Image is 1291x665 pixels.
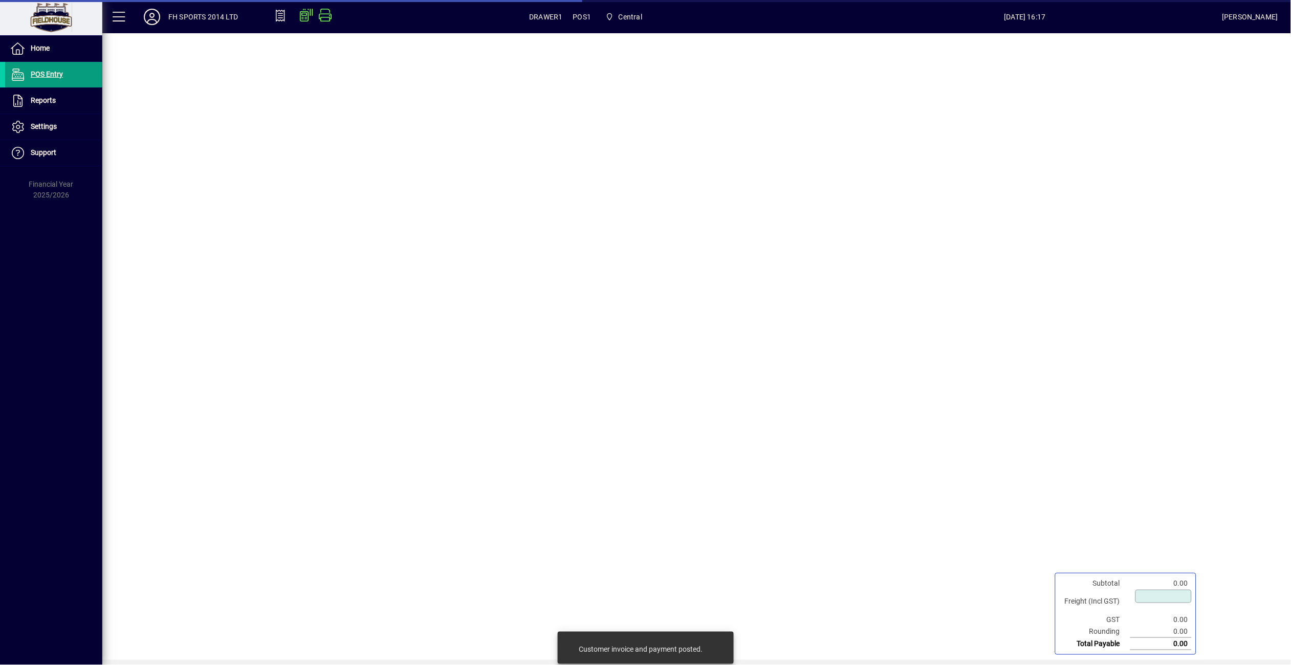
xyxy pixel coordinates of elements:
span: Support [31,148,56,157]
span: Settings [31,122,57,130]
td: Freight (Incl GST) [1060,589,1130,614]
div: Customer invoice and payment posted. [579,644,703,654]
td: 0.00 [1130,626,1192,638]
a: Reports [5,88,102,114]
div: FH SPORTS 2014 LTD [168,9,238,25]
span: Central [619,9,642,25]
button: Profile [136,8,168,26]
td: 0.00 [1130,578,1192,589]
span: POS Entry [31,70,63,78]
a: Support [5,140,102,166]
span: Reports [31,96,56,104]
td: Subtotal [1060,578,1130,589]
span: Central [601,8,646,26]
a: Home [5,36,102,61]
span: DRAWER1 [529,9,562,25]
span: POS1 [573,9,592,25]
td: GST [1060,614,1130,626]
td: 0.00 [1130,638,1192,650]
div: [PERSON_NAME] [1222,9,1278,25]
span: Home [31,44,50,52]
a: Settings [5,114,102,140]
td: 0.00 [1130,614,1192,626]
td: Rounding [1060,626,1130,638]
td: Total Payable [1060,638,1130,650]
span: [DATE] 16:17 [828,9,1222,25]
